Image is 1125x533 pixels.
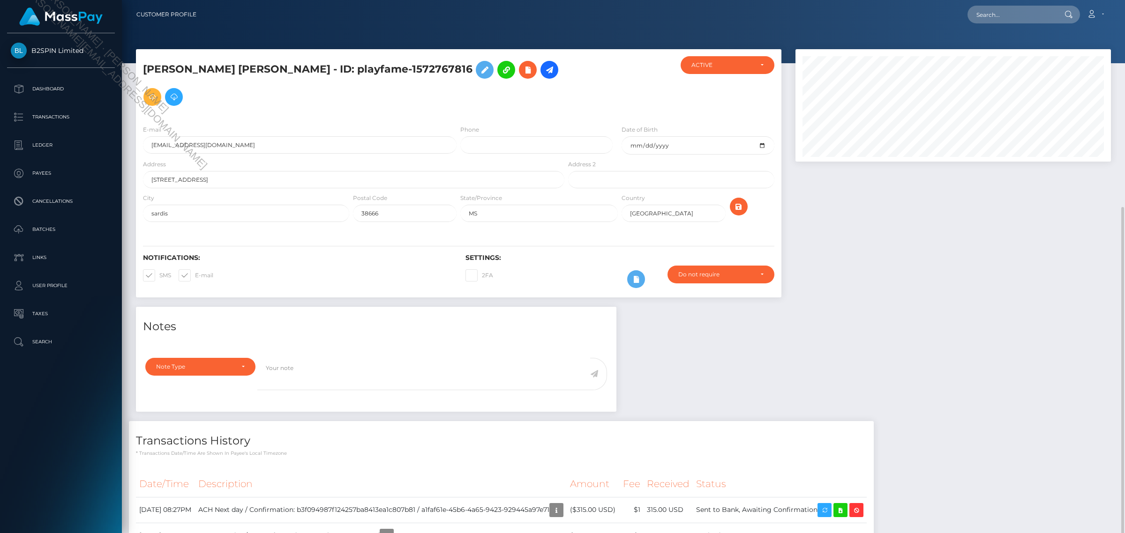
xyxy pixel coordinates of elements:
[967,6,1056,23] input: Search...
[7,190,115,213] a: Cancellations
[568,160,596,169] label: Address 2
[465,269,493,281] label: 2FA
[7,218,115,241] a: Batches
[11,166,111,180] p: Payees
[567,497,620,523] td: ($315.00 USD)
[11,279,111,293] p: User Profile
[145,358,255,376] button: Note Type
[667,266,774,283] button: Do not require
[7,46,115,55] span: B2SPIN Limited
[622,194,645,202] label: Country
[620,497,644,523] td: $1
[143,318,609,335] h4: Notes
[7,162,115,185] a: Payees
[7,133,115,157] a: Ledger
[693,471,867,497] th: Status
[143,126,161,134] label: E-mail
[7,302,115,326] a: Taxes
[19,7,103,26] img: MassPay Logo
[644,497,693,523] td: 315.00 USD
[11,194,111,208] p: Cancellations
[136,433,867,449] h4: Transactions History
[143,56,559,111] h5: [PERSON_NAME] [PERSON_NAME] - ID: playfame-
[11,43,27,59] img: B2SPIN Limited
[143,269,171,281] label: SMS
[136,471,195,497] th: Date/Time
[195,497,567,523] td: ACH Next day / Confirmation: b3f094987f124257ba8413ea1c807b81 / a1faf61e-45b6-4a65-9423-929445a97e71
[195,471,567,497] th: Description
[353,194,387,202] label: Postal Code
[412,63,472,75] mh: 1572767816
[143,160,166,169] label: Address
[7,246,115,269] a: Links
[7,77,115,101] a: Dashboard
[691,61,752,69] div: ACTIVE
[136,5,196,24] a: Customer Profile
[11,222,111,237] p: Batches
[7,330,115,354] a: Search
[156,363,234,370] div: Note Type
[681,56,774,74] button: ACTIVE
[460,126,479,134] label: Phone
[136,497,195,523] td: [DATE] 08:27PM
[11,110,111,124] p: Transactions
[11,335,111,349] p: Search
[11,138,111,152] p: Ledger
[678,271,753,278] div: Do not require
[644,471,693,497] th: Received
[179,269,213,281] label: E-mail
[567,471,620,497] th: Amount
[143,254,451,262] h6: Notifications:
[7,274,115,297] a: User Profile
[7,105,115,129] a: Transactions
[622,126,658,134] label: Date of Birth
[136,450,867,457] p: * Transactions date/time are shown in payee's local timezone
[11,82,111,96] p: Dashboard
[693,497,867,523] td: Sent to Bank, Awaiting Confirmation
[465,254,774,262] h6: Settings:
[620,471,644,497] th: Fee
[11,251,111,265] p: Links
[540,61,558,79] a: Initiate Payout
[11,307,111,321] p: Taxes
[460,194,502,202] label: State/Province
[143,194,154,202] label: City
